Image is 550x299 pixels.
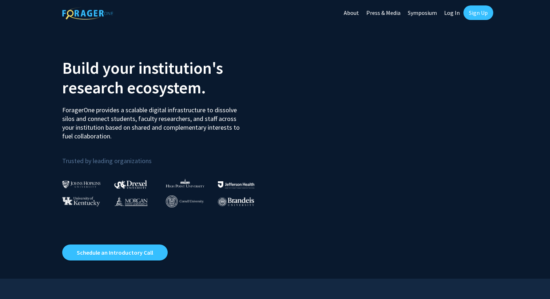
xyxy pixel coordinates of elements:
img: University of Kentucky [62,197,100,206]
img: Johns Hopkins University [62,181,101,188]
img: High Point University [166,179,204,187]
img: Cornell University [166,195,204,207]
img: ForagerOne Logo [62,7,113,20]
p: Trusted by leading organizations [62,146,270,166]
img: Morgan State University [114,197,148,206]
h2: Build your institution's research ecosystem. [62,58,270,97]
img: Brandeis University [218,197,254,206]
a: Sign Up [463,5,493,20]
img: Drexel University [114,180,147,189]
a: Opens in a new tab [62,245,168,260]
p: ForagerOne provides a scalable digital infrastructure to dissolve silos and connect students, fac... [62,100,245,141]
img: Thomas Jefferson University [218,181,254,188]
